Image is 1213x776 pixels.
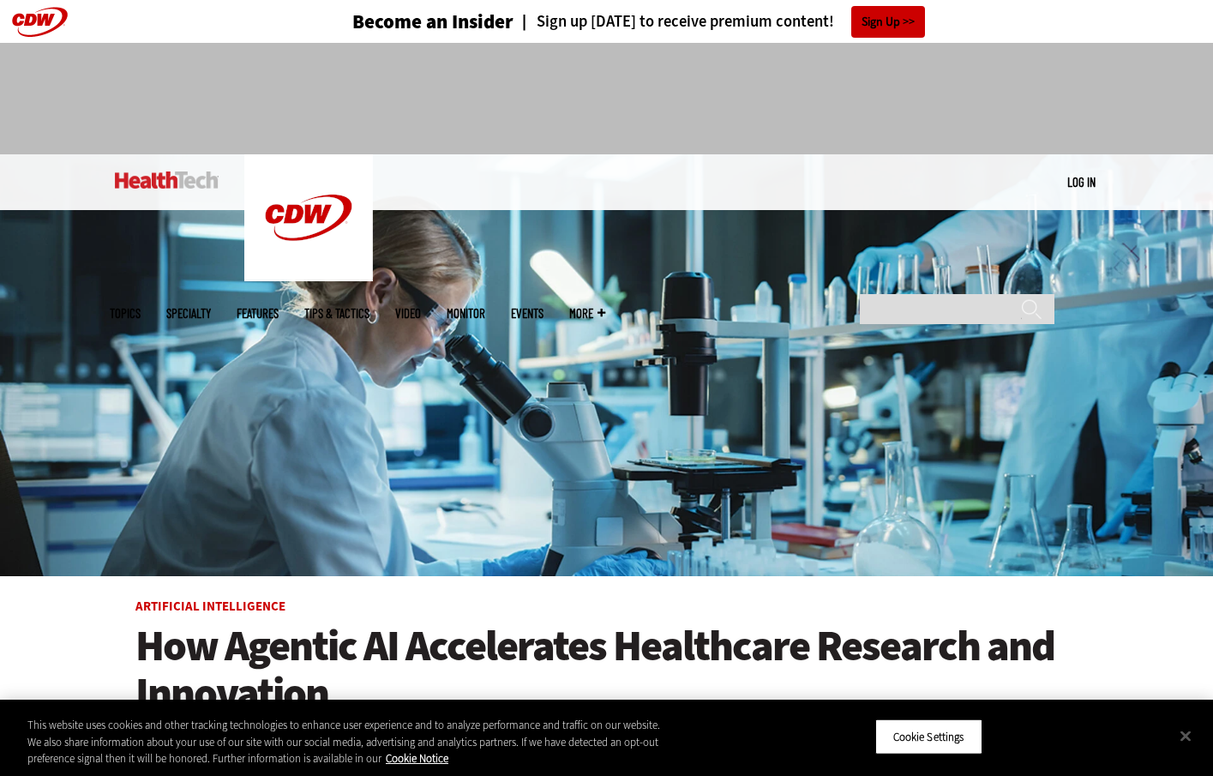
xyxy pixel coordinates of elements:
[110,307,141,320] span: Topics
[304,307,369,320] a: Tips & Tactics
[569,307,605,320] span: More
[27,717,667,767] div: This website uses cookies and other tracking technologies to enhance user experience and to analy...
[513,14,834,30] a: Sign up [DATE] to receive premium content!
[115,171,219,189] img: Home
[244,268,373,286] a: CDW
[166,307,211,320] span: Specialty
[135,598,285,615] a: Artificial Intelligence
[352,12,513,32] h3: Become an Insider
[237,307,279,320] a: Features
[875,719,982,755] button: Cookie Settings
[395,307,421,320] a: Video
[1067,173,1096,191] div: User menu
[1167,717,1204,755] button: Close
[386,751,448,766] a: More information about your privacy
[295,60,919,137] iframe: advertisement
[851,6,925,38] a: Sign Up
[244,154,373,281] img: Home
[511,307,543,320] a: Events
[1067,174,1096,189] a: Log in
[288,12,513,32] a: Become an Insider
[135,623,1078,717] a: How Agentic AI Accelerates Healthcare Research and Innovation
[447,307,485,320] a: MonITor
